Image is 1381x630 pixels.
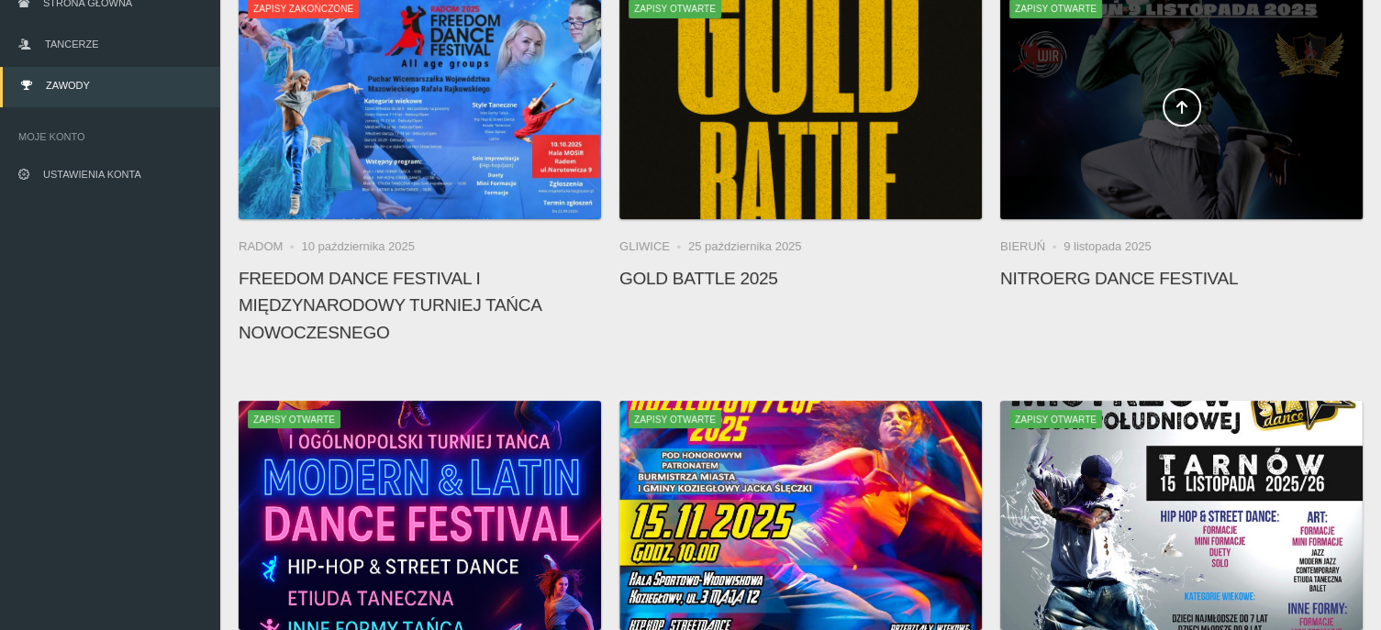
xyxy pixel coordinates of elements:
[1000,401,1363,630] img: Liga Mistrzów Polski Południowej
[1064,238,1151,256] li: 9 listopada 2025
[1009,410,1102,428] span: Zapisy otwarte
[239,238,301,256] li: Radom
[619,401,982,630] img: II Dance Challenge Cup KOZIEGŁOWY
[239,265,601,346] h4: FREEDOM DANCE FESTIVAL I Międzynarodowy Turniej Tańca Nowoczesnego
[1000,238,1064,256] li: Bieruń
[45,39,98,50] span: Tancerze
[1000,265,1363,292] h4: NitroErg Dance Festival
[629,410,721,428] span: Zapisy otwarte
[619,238,688,256] li: Gliwice
[619,401,982,630] a: II Dance Challenge Cup KOZIEGŁOWYZapisy otwarte
[46,80,90,91] span: Zawody
[43,169,141,180] span: Ustawienia konta
[248,410,340,428] span: Zapisy otwarte
[18,127,202,146] span: Moje konto
[239,401,601,630] img: Ogólnopolski Turniej Tańca MODERN & LATIN DANCE FESTIVAL
[239,401,601,630] a: Ogólnopolski Turniej Tańca MODERN & LATIN DANCE FESTIVALZapisy otwarte
[1000,401,1363,630] a: Liga Mistrzów Polski PołudniowejZapisy otwarte
[301,238,415,256] li: 10 października 2025
[688,238,802,256] li: 25 października 2025
[619,265,982,292] h4: Gold Battle 2025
